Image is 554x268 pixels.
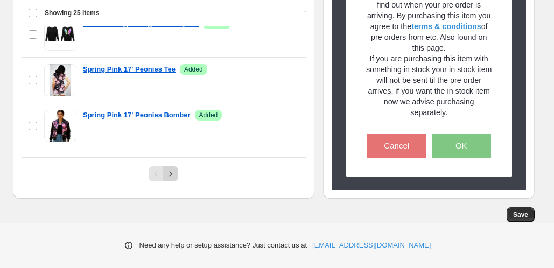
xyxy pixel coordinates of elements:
span: Save [513,210,528,219]
p: If you are purchasing this item with something in stock your in stock item will not be sent til t... [364,53,494,117]
button: Save [507,207,535,222]
button: Cancel [367,133,426,157]
nav: Pagination [149,166,178,181]
a: Spring Pink 17' Peonies Bomber [83,110,191,121]
span: Added [184,65,203,74]
a: terms & conditions [411,22,481,30]
span: Added [199,111,218,119]
a: Spring Pink 17' Peonies Tee [83,64,176,75]
span: Showing 25 items [45,9,99,17]
a: [EMAIL_ADDRESS][DOMAIN_NAME] [312,240,431,251]
img: Spring Pink 17' Peonies Bomber [44,110,76,142]
button: Next [163,166,178,181]
button: OK [432,133,491,157]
